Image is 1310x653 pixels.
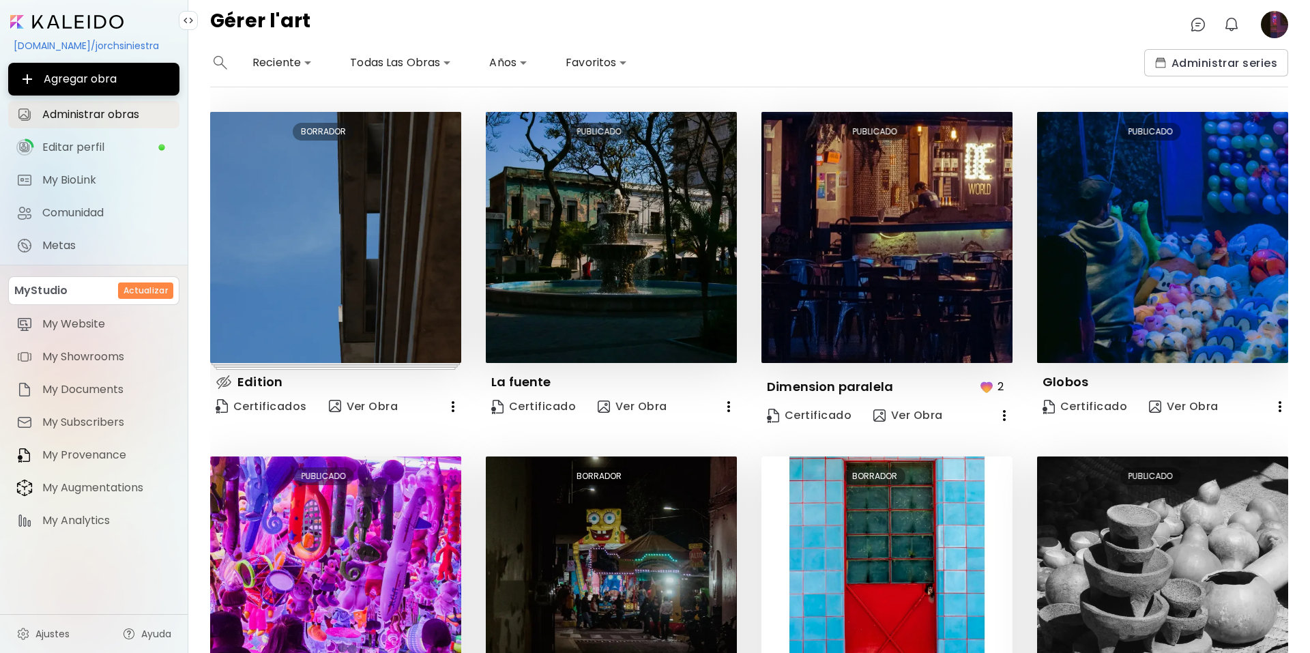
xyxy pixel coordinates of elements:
img: item [16,447,33,463]
p: Dimension paralela [767,379,893,395]
button: Agregar obra [8,63,179,96]
span: Ajustes [35,627,70,641]
div: Reciente [247,52,317,74]
span: Ver Obra [873,408,943,423]
img: item [16,414,33,431]
img: thumbnail [761,112,1013,363]
span: My Showrooms [42,350,171,364]
div: BORRADOR [844,467,905,485]
span: Certificado [491,399,576,414]
button: view-artVer Obra [868,402,948,429]
img: printsIndicator [212,363,460,370]
a: itemMy Subscribers [8,409,179,436]
span: Metas [42,239,171,252]
img: collapse [183,15,194,26]
span: My Augmentations [42,481,171,495]
span: Ver Obra [329,398,398,415]
img: favorites [978,379,995,395]
span: My Subscribers [42,416,171,429]
button: view-artVer Obra [592,393,673,420]
img: item [16,479,33,497]
div: PUBLICADO [1120,467,1181,485]
img: Metas icon [16,237,33,254]
img: My BioLink icon [16,172,33,188]
img: item [16,316,33,332]
span: My Documents [42,383,171,396]
img: bellIcon [1223,16,1240,33]
button: favorites2 [975,374,1013,399]
img: view-art [1149,401,1161,413]
div: Años [484,52,533,74]
a: itemMy Analytics [8,507,179,534]
span: Certificado [1043,399,1127,414]
img: Certificate [216,399,228,413]
img: thumbnail [1037,112,1288,363]
div: Todas Las Obras [345,52,456,74]
span: Editar perfil [42,141,158,154]
p: Globos [1043,374,1088,390]
a: Ayuda [114,620,179,648]
div: PUBLICADO [1120,123,1181,141]
img: item [16,512,33,529]
img: Certificate [1043,400,1055,414]
img: help [122,627,136,641]
h4: Gérer l'art [210,11,310,38]
span: Administrar series [1155,56,1277,70]
a: completeMy BioLink iconMy BioLink [8,166,179,194]
img: view-art [873,409,886,422]
a: itemMy Showrooms [8,343,179,371]
span: My Website [42,317,171,331]
a: itemMy Provenance [8,441,179,469]
img: collections [1155,57,1166,68]
span: My Analytics [42,514,171,527]
img: view-art [598,401,610,413]
a: Administrar obras iconAdministrar obras [8,101,179,128]
div: BORRADOR [293,123,354,141]
span: Administrar obras [42,108,171,121]
a: itemMy Augmentations [8,474,179,502]
button: bellIcon [1220,13,1243,36]
button: collectionsAdministrar series [1144,49,1288,76]
span: Ver Obra [1149,399,1219,414]
img: Administrar obras icon [16,106,33,123]
span: My BioLink [42,173,171,187]
p: Edition [237,374,282,390]
a: CertificateCertificado [761,402,857,429]
div: PUBLICADO [293,467,354,485]
a: Ajustes [8,620,78,648]
img: thumbnail [210,112,461,363]
a: itemMy Documents [8,376,179,403]
p: 2 [998,378,1004,395]
a: CertificateCertificados [210,393,312,420]
img: Certificate [767,409,779,423]
a: CertificateCertificado [1037,393,1133,420]
div: [DOMAIN_NAME]/jorchsiniestra [8,34,179,57]
img: Certificate [491,400,504,414]
button: view-artVer Obra [1144,393,1224,420]
h6: Actualizar [123,285,168,297]
span: Agregar obra [19,71,169,87]
p: MyStudio [14,282,68,299]
img: Comunidad icon [16,205,33,221]
p: La fuente [491,374,551,390]
button: view-artVer Obra [323,393,404,420]
span: Ayuda [141,627,171,641]
img: settings [16,627,30,641]
span: My Provenance [42,448,171,462]
img: search [214,56,227,70]
a: itemMy Website [8,310,179,338]
a: CertificateCertificado [486,393,581,420]
img: item [16,349,33,365]
a: Comunidad iconComunidad [8,199,179,227]
a: completeMetas iconMetas [8,232,179,259]
span: Ver Obra [598,399,667,414]
img: chatIcon [1190,16,1206,33]
div: Favoritos [560,52,632,74]
img: hidden [216,374,232,390]
img: thumbnail [486,112,737,363]
span: Comunidad [42,206,171,220]
div: PUBLICADO [845,123,905,141]
img: view-art [329,400,341,412]
a: iconcompleteEditar perfil [8,134,179,161]
span: Certificados [216,398,307,416]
